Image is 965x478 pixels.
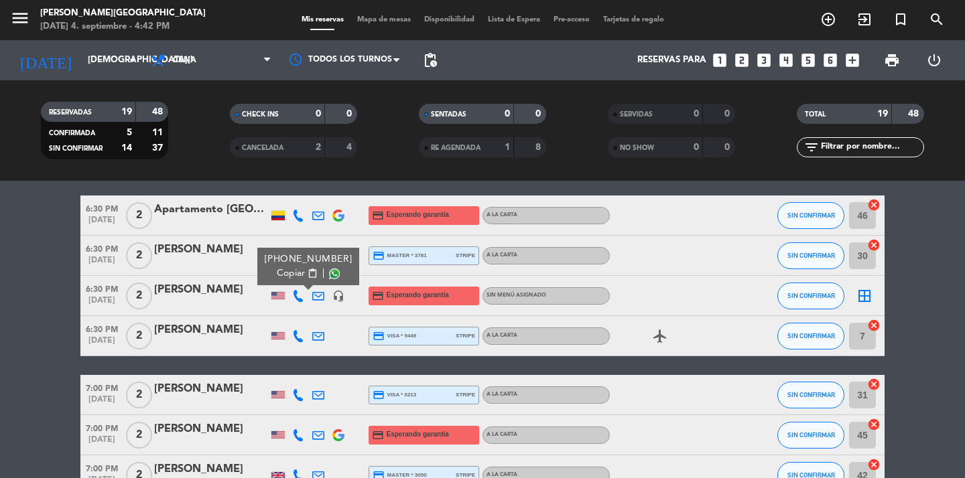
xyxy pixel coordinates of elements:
[373,250,427,262] span: master * 3781
[805,111,826,118] span: TOTAL
[755,52,773,69] i: looks_3
[787,391,835,398] span: SIN CONFIRMAR
[80,200,123,216] span: 6:30 PM
[787,431,835,439] span: SIN CONFIRMAR
[121,107,132,116] strong: 19
[346,143,355,152] strong: 4
[620,145,654,151] span: NO SHOW
[487,252,517,258] span: A la carta
[154,461,268,478] div: [PERSON_NAME]
[40,7,206,20] div: [PERSON_NAME][GEOGRAPHIC_DATA]
[126,283,152,309] span: 2
[867,238,881,252] i: cancel
[820,140,923,155] input: Filtrar por nombre...
[373,389,385,401] i: credit_card
[787,332,835,339] span: SIN CONFIRMAR
[777,382,844,408] button: SIN CONFIRMAR
[637,55,706,66] span: Reservas para
[913,40,955,80] div: LOG OUT
[350,16,417,23] span: Mapa de mesas
[867,418,881,431] i: cancel
[126,323,152,349] span: 2
[733,52,751,69] i: looks_two
[373,250,385,262] i: credit_card
[346,109,355,118] strong: 0
[332,429,344,441] img: google-logo.png
[40,20,206,33] div: [DATE] 4. septiembre - 4:42 PM
[80,460,123,475] span: 7:00 PM
[80,281,123,296] span: 6:30 PM
[80,216,123,231] span: [DATE]
[277,266,318,281] button: Copiarcontent_paste
[711,52,728,69] i: looks_one
[154,281,268,299] div: [PERSON_NAME]
[694,143,699,152] strong: 0
[724,109,732,118] strong: 0
[242,145,283,151] span: CANCELADA
[422,52,438,68] span: pending_actions
[126,242,152,269] span: 2
[127,128,132,137] strong: 5
[777,283,844,309] button: SIN CONFIRMAR
[387,429,449,440] span: Esperando garantía
[803,139,820,155] i: filter_list
[80,420,123,435] span: 7:00 PM
[505,109,510,118] strong: 0
[856,11,873,27] i: exit_to_app
[417,16,481,23] span: Disponibilidad
[49,145,103,152] span: SIN CONFIRMAR
[620,111,653,118] span: SERVIDAS
[487,333,517,338] span: A la carta
[154,380,268,398] div: [PERSON_NAME]
[322,266,325,281] span: |
[154,241,268,258] div: [PERSON_NAME]
[316,109,321,118] strong: 0
[724,143,732,152] strong: 0
[125,52,141,68] i: arrow_drop_down
[387,210,449,220] span: Esperando garantía
[80,256,123,271] span: [DATE]
[10,8,30,33] button: menu
[372,290,384,302] i: credit_card
[867,319,881,332] i: cancel
[929,11,945,27] i: search
[154,420,268,438] div: [PERSON_NAME]
[387,290,449,301] span: Esperando garantía
[80,296,123,311] span: [DATE]
[277,266,305,281] span: Copiar
[535,143,543,152] strong: 8
[456,390,475,399] span: stripe
[242,111,279,118] span: CHECK INS
[80,435,123,451] span: [DATE]
[926,52,942,68] i: power_settings_new
[154,201,268,218] div: Apartamento [GEOGRAPHIC_DATA][PERSON_NAME]
[456,251,475,260] span: stripe
[820,11,836,27] i: add_circle_outline
[787,212,835,219] span: SIN CONFIRMAR
[49,130,95,137] span: CONFIRMADA
[867,378,881,391] i: cancel
[49,109,92,116] span: RESERVADAS
[777,242,844,269] button: SIN CONFIRMAR
[308,268,318,278] span: content_paste
[10,46,81,75] i: [DATE]
[893,11,909,27] i: turned_in_not
[152,143,166,153] strong: 37
[126,382,152,408] span: 2
[596,16,671,23] span: Tarjetas de regalo
[431,111,466,118] span: SENTADAS
[777,202,844,229] button: SIN CONFIRMAR
[10,8,30,28] i: menu
[908,109,921,118] strong: 48
[456,331,475,340] span: stripe
[332,210,344,222] img: google-logo.png
[547,16,596,23] span: Pre-acceso
[787,252,835,259] span: SIN CONFIRMAR
[487,472,517,477] span: A la carta
[80,395,123,410] span: [DATE]
[535,109,543,118] strong: 0
[487,212,517,218] span: A la carta
[80,321,123,336] span: 6:30 PM
[856,288,873,304] i: border_all
[173,56,196,65] span: Cena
